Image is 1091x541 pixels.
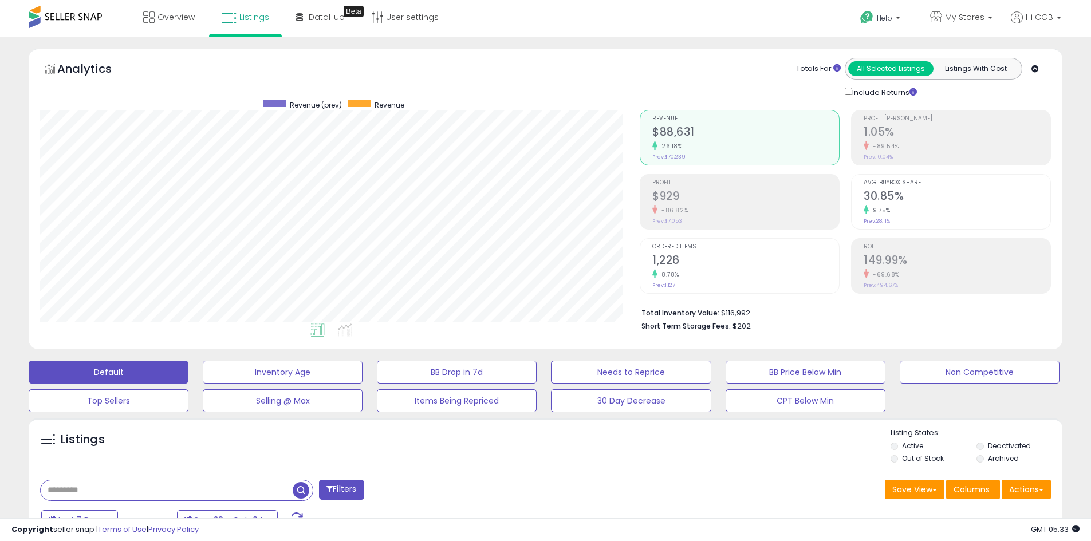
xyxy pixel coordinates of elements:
[869,142,899,151] small: -89.54%
[988,441,1031,451] label: Deactivated
[657,142,682,151] small: 26.18%
[29,361,188,384] button: Default
[1002,480,1051,499] button: Actions
[860,10,874,25] i: Get Help
[902,441,923,451] label: Active
[864,254,1050,269] h2: 149.99%
[652,244,839,250] span: Ordered Items
[652,218,682,224] small: Prev: $7,053
[836,85,931,98] div: Include Returns
[194,514,263,526] span: Sep-28 - Oct-04
[377,389,537,412] button: Items Being Repriced
[652,180,839,186] span: Profit
[652,125,839,141] h2: $88,631
[177,510,278,530] button: Sep-28 - Oct-04
[652,189,839,205] h2: $929
[848,61,934,76] button: All Selected Listings
[148,524,199,535] a: Privacy Policy
[933,61,1018,76] button: Listings With Cost
[29,389,188,412] button: Top Sellers
[864,244,1050,250] span: ROI
[309,11,345,23] span: DataHub
[203,361,363,384] button: Inventory Age
[652,254,839,269] h2: 1,226
[551,361,711,384] button: Needs to Reprice
[864,180,1050,186] span: Avg. Buybox Share
[344,6,364,17] div: Tooltip anchor
[869,270,900,279] small: -69.68%
[203,389,363,412] button: Selling @ Max
[902,453,944,463] label: Out of Stock
[796,64,841,74] div: Totals For
[57,61,134,80] h5: Analytics
[900,361,1060,384] button: Non Competitive
[641,321,731,331] b: Short Term Storage Fees:
[946,480,1000,499] button: Columns
[864,282,898,289] small: Prev: 494.67%
[864,189,1050,205] h2: 30.85%
[98,524,147,535] a: Terms of Use
[11,524,199,535] div: seller snap | |
[641,308,719,318] b: Total Inventory Value:
[726,361,885,384] button: BB Price Below Min
[319,480,364,500] button: Filters
[41,510,118,530] button: Last 7 Days
[864,153,893,160] small: Prev: 10.04%
[61,432,105,448] h5: Listings
[652,282,675,289] small: Prev: 1,127
[1011,11,1061,37] a: Hi CGB
[988,453,1019,463] label: Archived
[652,153,686,160] small: Prev: $70,239
[377,361,537,384] button: BB Drop in 7d
[945,11,984,23] span: My Stores
[157,11,195,23] span: Overview
[657,270,679,279] small: 8.78%
[869,206,891,215] small: 9.75%
[58,514,104,526] span: Last 7 Days
[239,11,269,23] span: Listings
[375,100,404,110] span: Revenue
[11,524,53,535] strong: Copyright
[657,206,688,215] small: -86.82%
[551,389,711,412] button: 30 Day Decrease
[851,2,912,37] a: Help
[891,428,1062,439] p: Listing States:
[954,484,990,495] span: Columns
[652,116,839,122] span: Revenue
[641,305,1042,319] li: $116,992
[864,125,1050,141] h2: 1.05%
[864,116,1050,122] span: Profit [PERSON_NAME]
[120,515,172,526] span: Compared to:
[1031,524,1080,535] span: 2025-10-12 05:33 GMT
[726,389,885,412] button: CPT Below Min
[1026,11,1053,23] span: Hi CGB
[864,218,890,224] small: Prev: 28.11%
[732,321,751,331] span: $202
[877,13,892,23] span: Help
[290,100,342,110] span: Revenue (prev)
[885,480,944,499] button: Save View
